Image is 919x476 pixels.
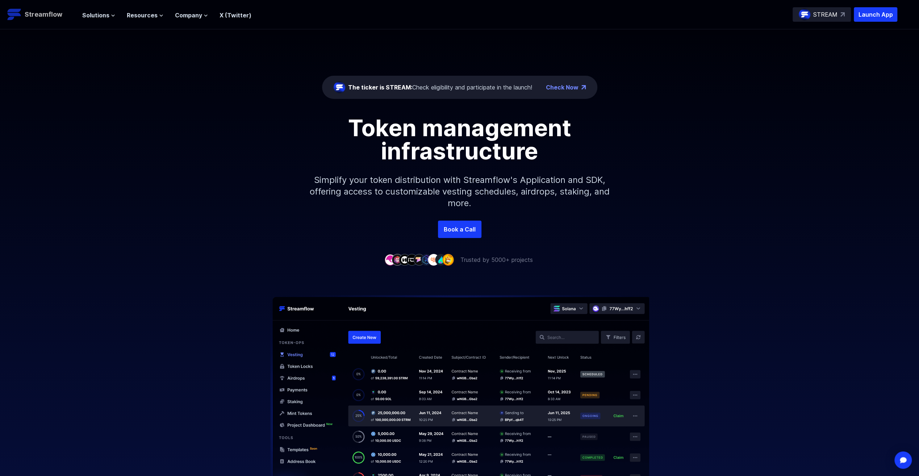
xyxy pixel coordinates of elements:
p: Streamflow [25,9,62,20]
div: Open Intercom Messenger [894,451,912,469]
button: Company [175,11,208,20]
button: Resources [127,11,163,20]
a: X (Twitter) [220,12,251,19]
img: company-9 [442,254,454,265]
img: company-7 [428,254,439,265]
span: The ticker is STREAM: [348,84,412,91]
p: Simplify your token distribution with Streamflow's Application and SDK, offering access to custom... [304,163,615,221]
a: Check Now [546,83,578,92]
img: company-3 [399,254,410,265]
button: Solutions [82,11,115,20]
a: STREAM [793,7,851,22]
p: Trusted by 5000+ projects [460,255,533,264]
img: company-1 [384,254,396,265]
img: Streamflow Logo [7,7,22,22]
img: top-right-arrow.png [581,85,586,89]
h1: Token management infrastructure [297,116,623,163]
img: company-4 [406,254,418,265]
img: company-8 [435,254,447,265]
img: company-2 [392,254,403,265]
img: company-5 [413,254,425,265]
span: Solutions [82,11,109,20]
img: company-6 [421,254,432,265]
p: STREAM [813,10,837,19]
span: Resources [127,11,158,20]
span: Company [175,11,202,20]
a: Streamflow [7,7,75,22]
div: Check eligibility and participate in the launch! [348,83,532,92]
img: top-right-arrow.svg [840,12,845,17]
img: streamflow-logo-circle.png [799,9,810,20]
img: streamflow-logo-circle.png [334,82,345,93]
a: Book a Call [438,221,481,238]
button: Launch App [854,7,897,22]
